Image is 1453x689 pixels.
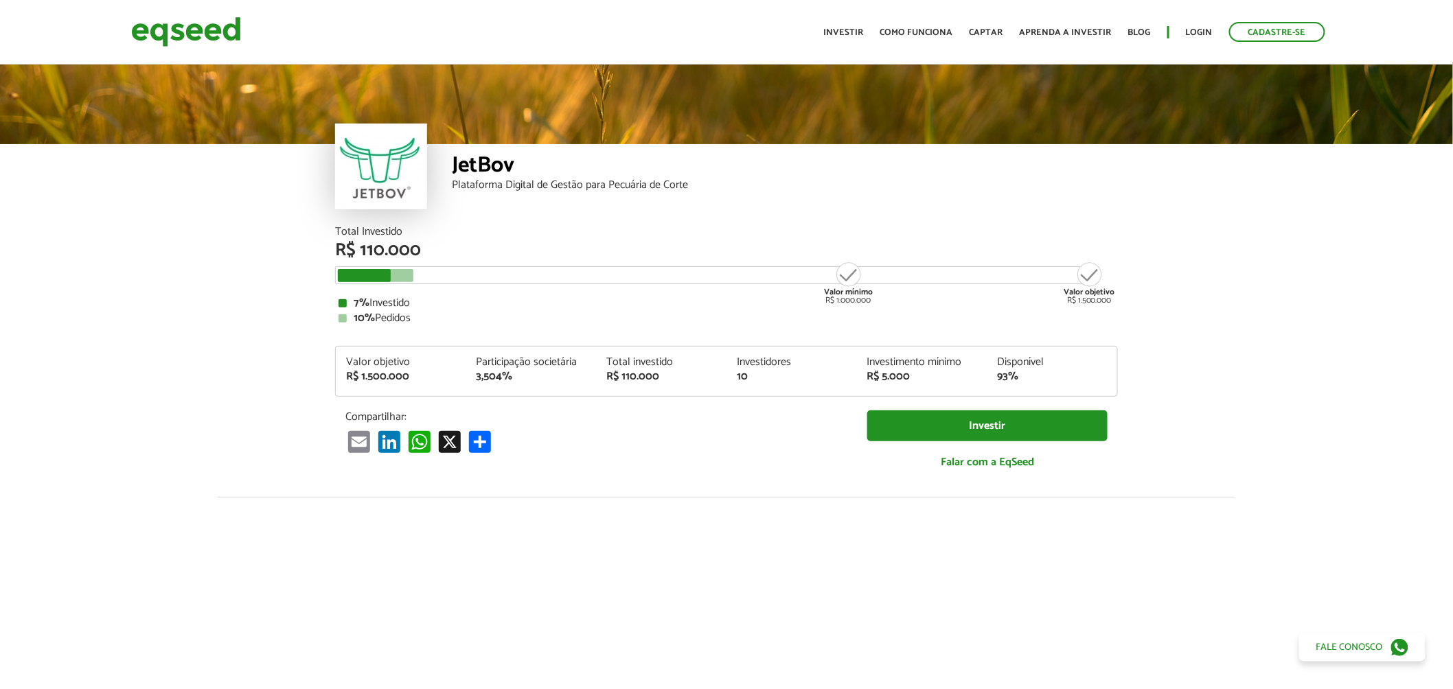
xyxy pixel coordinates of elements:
strong: Valor objetivo [1064,285,1115,299]
div: Disponível [997,357,1107,368]
div: R$ 1.500.000 [346,371,456,382]
div: Investimento mínimo [867,357,977,368]
strong: 7% [354,294,369,312]
a: Investir [867,410,1108,441]
img: EqSeed [131,14,241,50]
a: Aprenda a investir [1020,28,1112,37]
a: LinkedIn [376,430,403,453]
div: Investidores [737,357,847,368]
a: Partilhar [466,430,494,453]
div: 93% [997,371,1107,382]
a: Falar com a EqSeed [867,448,1108,476]
div: Pedidos [339,313,1114,324]
div: Total Investido [335,226,1118,237]
div: Investido [339,298,1114,309]
div: R$ 5.000 [867,371,977,382]
div: R$ 110.000 [606,371,716,382]
div: R$ 110.000 [335,242,1118,259]
a: Login [1186,28,1213,37]
div: R$ 1.500.000 [1064,261,1115,305]
div: Participação societária [477,357,586,368]
div: 10 [737,371,847,382]
a: Blog [1128,28,1151,37]
p: Compartilhar: [345,410,847,423]
a: Cadastre-se [1229,22,1325,42]
a: WhatsApp [406,430,433,453]
strong: 10% [354,309,375,327]
a: X [436,430,464,453]
div: Valor objetivo [346,357,456,368]
div: Total investido [606,357,716,368]
strong: Valor mínimo [824,285,873,299]
div: 3,504% [477,371,586,382]
a: Como funciona [880,28,953,37]
a: Captar [970,28,1003,37]
a: Fale conosco [1299,633,1426,662]
a: Email [345,430,373,453]
div: R$ 1.000.000 [823,261,874,305]
a: Investir [824,28,864,37]
div: JetBov [452,154,1118,180]
div: Plataforma Digital de Gestão para Pecuária de Corte [452,180,1118,191]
